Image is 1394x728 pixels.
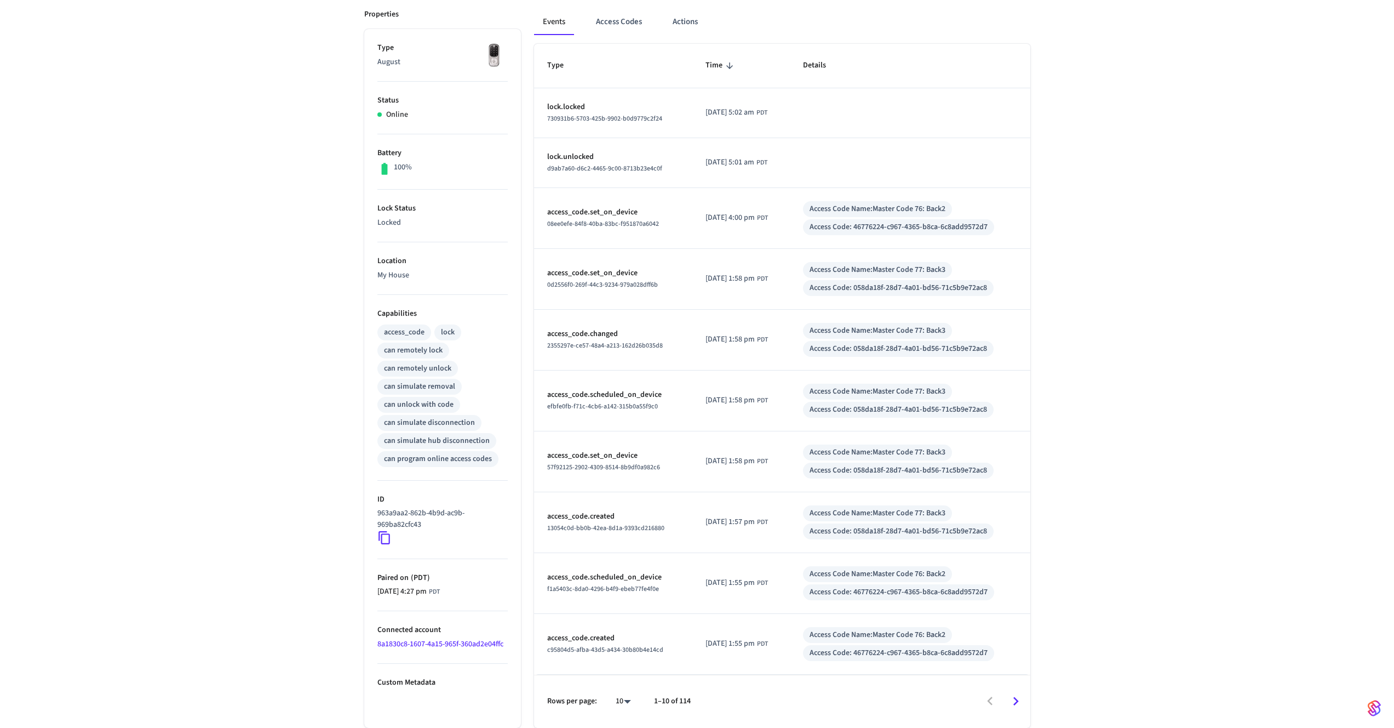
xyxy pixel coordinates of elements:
span: PDT [429,587,440,597]
div: Access Code: 058da18f-28d7-4a01-bd56-71c5b9e72ac8 [810,465,987,476]
span: ( PDT ) [409,572,430,583]
div: Access Code: 058da18f-28d7-4a01-bd56-71c5b9e72ac8 [810,526,987,537]
p: access_code.created [547,511,679,522]
div: America/Los_Angeles [705,638,768,650]
span: Type [547,57,578,74]
p: Rows per page: [547,696,597,707]
a: 8a1830c8-1607-4a15-965f-360ad2e04ffc [377,639,503,650]
span: f1a5403c-8da0-4296-b4f9-ebeb77fe4f0e [547,584,659,594]
div: ant example [534,9,1030,35]
button: Events [534,9,574,35]
span: PDT [757,213,768,223]
span: [DATE] 1:57 pm [705,516,755,528]
div: can remotely lock [384,345,443,356]
div: Access Code Name: Master Code 77: Back3 [810,447,945,458]
p: My House [377,270,508,281]
p: 1–10 of 114 [654,696,691,707]
span: c95804d5-afba-43d5-a434-30b80b4e14cd [547,645,663,655]
div: can remotely unlock [384,363,451,374]
button: Go to next page [1003,689,1029,714]
p: access_code.set_on_device [547,268,679,279]
div: America/Los_Angeles [705,212,768,224]
span: PDT [757,457,768,467]
span: [DATE] 1:58 pm [705,395,755,406]
span: 08ee0efe-84f8-40ba-83bc-f951870a6042 [547,219,659,229]
span: PDT [756,108,767,118]
p: lock.locked [547,101,679,113]
span: PDT [757,396,768,406]
div: Access Code: 46776224-c967-4365-b8ca-6c8add9572d7 [810,587,988,598]
button: Actions [664,9,707,35]
span: efbfe0fb-f71c-4cb6-a142-315b0a55f9c0 [547,402,658,411]
span: [DATE] 1:58 pm [705,334,755,345]
div: Access Code Name: Master Code 77: Back3 [810,386,945,397]
span: d9ab7a60-d6c2-4465-9c00-8713b23e4c0f [547,164,662,173]
p: 100% [394,162,412,173]
span: [DATE] 1:58 pm [705,273,755,285]
div: can simulate hub disconnection [384,435,490,447]
span: 13054c0d-bb0b-42ea-8d1a-9393cd216880 [547,524,664,533]
p: lock.unlocked [547,151,679,163]
div: Access Code Name: Master Code 77: Back3 [810,264,945,276]
div: Access Code Name: Master Code 76: Back2 [810,568,945,580]
span: PDT [757,335,768,345]
p: Custom Metadata [377,677,508,689]
div: Access Code Name: Master Code 77: Back3 [810,325,945,337]
p: access_code.changed [547,328,679,340]
p: Location [377,255,508,267]
div: access_code [384,327,424,338]
div: lock [441,327,455,338]
span: [DATE] 5:01 am [705,157,754,168]
div: America/Los_Angeles [705,577,768,589]
span: PDT [757,578,768,588]
div: Access Code: 058da18f-28d7-4a01-bd56-71c5b9e72ac8 [810,282,987,294]
p: Lock Status [377,203,508,214]
div: America/Los_Angeles [705,157,767,168]
p: Paired on [377,572,508,584]
div: can unlock with code [384,399,454,411]
div: Access Code: 46776224-c967-4365-b8ca-6c8add9572d7 [810,221,988,233]
p: Status [377,95,508,106]
span: [DATE] 4:27 pm [377,586,427,598]
span: [DATE] 5:02 am [705,107,754,118]
div: America/Los_Angeles [705,273,768,285]
div: can simulate removal [384,381,455,393]
p: access_code.set_on_device [547,207,679,218]
span: 2355297e-ce57-48a4-a213-162d26b035d8 [547,341,663,350]
p: ID [377,494,508,505]
p: August [377,56,508,68]
button: Access Codes [587,9,651,35]
p: access_code.scheduled_on_device [547,389,679,401]
div: America/Los_Angeles [377,586,440,598]
span: 0d2556f0-269f-44c3-9234-979a028dff6b [547,280,658,289]
p: Type [377,42,508,54]
div: Access Code Name: Master Code 76: Back2 [810,203,945,215]
span: [DATE] 1:55 pm [705,577,755,589]
p: Capabilities [377,308,508,320]
p: Connected account [377,624,508,636]
img: SeamLogoGradient.69752ec5.svg [1368,699,1381,717]
p: Battery [377,147,508,159]
div: Access Code: 058da18f-28d7-4a01-bd56-71c5b9e72ac8 [810,404,987,416]
div: America/Los_Angeles [705,456,768,467]
div: America/Los_Angeles [705,516,768,528]
div: can program online access codes [384,453,492,465]
div: America/Los_Angeles [705,107,767,118]
div: Access Code Name: Master Code 77: Back3 [810,508,945,519]
p: access_code.scheduled_on_device [547,572,679,583]
span: PDT [757,517,768,527]
p: 963a9aa2-862b-4b9d-ac9b-969ba82cfc43 [377,508,503,531]
span: PDT [757,274,768,284]
p: Properties [364,9,399,20]
div: America/Los_Angeles [705,334,768,345]
p: Online [386,109,408,121]
div: America/Los_Angeles [705,395,768,406]
span: Details [803,57,840,74]
div: Access Code Name: Master Code 76: Back2 [810,629,945,641]
p: access_code.created [547,633,679,644]
p: Locked [377,217,508,229]
div: Access Code: 46776224-c967-4365-b8ca-6c8add9572d7 [810,647,988,659]
p: access_code.set_on_device [547,450,679,462]
span: PDT [756,158,767,168]
table: sticky table [534,44,1030,674]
